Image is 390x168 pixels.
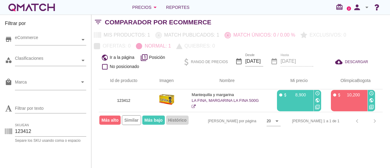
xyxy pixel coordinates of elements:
i: arrow_drop_down [79,78,86,86]
i: arrow_drop_down [273,117,281,125]
button: Normal: 1 [133,41,174,52]
div: [PERSON_NAME] 1 a 1 de 1 [292,118,339,124]
i: cloud_download [335,58,345,66]
th: Imagen: Not sorted. [149,72,184,89]
button: Match únicos: 0 / 0.00 % [222,30,298,41]
a: 2 [347,6,351,11]
a: white-qmatch-logo [7,1,56,13]
button: DESCARGAR [330,56,373,67]
i: date_range [235,58,243,65]
i: public [369,98,374,103]
span: Histórico [166,116,189,125]
i: public [101,54,108,61]
div: [PERSON_NAME] por página [147,112,280,130]
span: Ir a la página [110,54,134,61]
i: attach_money [337,93,342,97]
i: filter_1 [315,105,320,109]
span: Reportes [166,4,190,11]
div: Precios [132,4,159,11]
span: No posicionado [110,63,139,70]
p: Match únicos: 0 / 0.00 % [231,31,295,39]
i: access_time [369,91,374,96]
span: DESCARGAR [345,59,368,65]
th: Mi precio: Not sorted. Activate to sort ascending. [270,72,324,89]
i: store [5,36,12,43]
i: category [5,56,12,64]
i: fiber_manual_record [278,93,283,97]
div: 20 [267,118,271,124]
p: 10,200 [342,92,360,98]
i: local_mall [5,78,12,86]
i: access_time [315,91,320,96]
img: 123412_589.jpg [159,92,174,107]
i: check_box_outline_blank [101,63,108,70]
p: Normal: 1 [142,42,171,50]
i: filter_1 [140,54,148,61]
i: redeem [336,3,346,11]
text: 2 [348,7,350,10]
th: Id de producto: Not sorted. [99,72,149,89]
a: LA FINA, MARGARINA LA FINA 500G [192,98,259,109]
p: 123412 [106,98,141,104]
i: public [315,98,320,103]
th: OlimpicaBogota: Not sorted. Activate to sort ascending. [324,72,383,89]
i: arrow_drop_down [363,4,370,11]
p: Mantequilla y margarina [192,92,262,98]
i: attach_money [283,93,288,97]
h2: Comparador por eCommerce [105,17,211,27]
i: arrow_drop_down [151,4,159,11]
span: Más bajo [142,116,165,125]
h3: Filtrar por [5,20,86,30]
i: filter_2 [369,105,374,109]
input: Desde [245,56,263,66]
span: Más alto [99,116,121,125]
i: fiber_manual_record [332,93,337,97]
span: Posición [149,54,165,61]
a: Reportes [164,1,192,13]
button: Precios [127,1,164,13]
th: Nombre: Not sorted. [184,72,270,89]
span: Similar [122,115,141,125]
i: person [351,3,363,12]
p: 8,900 [288,92,306,98]
div: Separe los SKU usando coma o espacio [15,139,86,142]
